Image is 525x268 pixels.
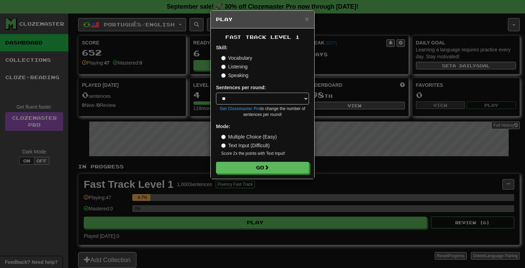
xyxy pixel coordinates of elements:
label: Vocabulary [221,55,252,61]
label: Multiple Choice (Easy) [221,133,277,140]
label: Sentences per round: [216,84,266,91]
label: Text Input (Difficult) [221,142,270,149]
small: to change the number of sentences per round! [216,106,309,118]
span: Fast Track Level 1 [225,34,300,40]
label: Listening [221,63,248,70]
input: Speaking [221,73,226,78]
button: Close [305,15,309,23]
button: Go [216,162,309,174]
span: × [305,15,309,23]
input: Text Input (Difficult) [221,143,226,148]
input: Multiple Choice (Easy) [221,135,226,139]
strong: Skill: [216,45,227,50]
strong: Mode: [216,124,230,129]
a: Get Clozemaster Pro [220,106,260,111]
label: Speaking [221,72,248,79]
input: Vocabulary [221,56,226,60]
small: Score 2x the points with Text Input ! [221,151,309,157]
input: Listening [221,65,226,69]
h5: Play [216,16,309,23]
